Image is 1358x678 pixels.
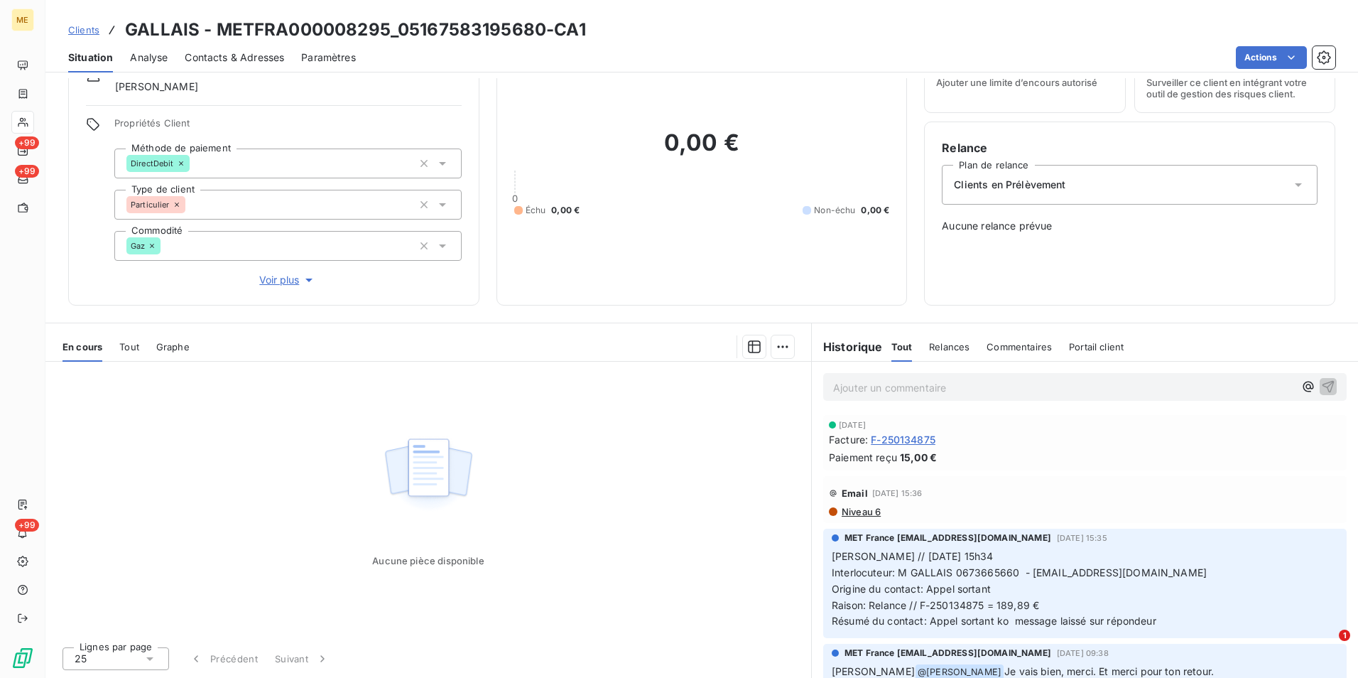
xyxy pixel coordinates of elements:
h3: GALLAIS - METFRA000008295_05167583195680-CA1 [125,17,586,43]
span: +99 [15,519,39,532]
span: Niveau 6 [840,506,881,517]
span: Clients en Prélèvement [954,178,1065,192]
span: Échu [526,204,546,217]
span: Situation [68,50,113,65]
span: 15,00 € [900,450,937,465]
h6: Historique [812,338,883,355]
span: Contacts & Adresses [185,50,284,65]
span: Facture : [829,432,868,447]
button: Actions [1236,46,1307,69]
h6: Relance [942,139,1318,156]
span: Particulier [131,200,170,209]
h2: 0,00 € [514,129,890,171]
span: Je vais bien, merci. Et merci pour ton retour. [1004,665,1214,677]
span: F-250134875 [871,432,935,447]
span: +99 [15,136,39,149]
span: MET France [EMAIL_ADDRESS][DOMAIN_NAME] [844,532,1051,544]
span: Email [842,488,868,499]
span: DirectDebit [131,159,174,168]
span: [DATE] 09:38 [1057,649,1109,657]
input: Ajouter une valeur [190,157,201,170]
button: Suivant [266,644,338,674]
span: Paiement reçu [829,450,897,465]
img: Empty state [383,431,474,519]
div: ME [11,9,34,31]
span: Graphe [156,341,190,353]
span: MET France [EMAIL_ADDRESS][DOMAIN_NAME] [844,647,1051,660]
span: Origine du contact: Appel sortant [832,583,991,595]
span: Propriétés Client [114,117,462,137]
span: Non-échu [814,204,855,217]
span: 0,00 € [551,204,580,217]
img: Logo LeanPay [11,647,34,669]
span: Gaz [131,242,145,250]
span: [PERSON_NAME] [832,665,915,677]
span: Analyse [130,50,168,65]
span: Paramètres [301,50,356,65]
span: Tout [119,341,139,353]
span: 25 [75,652,87,666]
span: [DATE] 15:36 [872,489,923,497]
span: Voir plus [259,273,316,287]
span: 0,00 € [861,204,889,217]
a: Clients [68,23,99,37]
span: [PERSON_NAME] // [DATE] 15h34 [832,550,993,562]
input: Ajouter une valeur [161,240,172,252]
span: En cours [63,341,102,353]
span: +99 [15,165,39,178]
span: Aucune pièce disponible [372,555,484,566]
span: 0 [512,193,518,204]
span: Relances [929,341,969,353]
span: Interlocuteur: M GALLAIS 0673665660 - [EMAIL_ADDRESS][DOMAIN_NAME] [832,566,1207,579]
button: Précédent [180,644,266,674]
span: Aucune relance prévue [942,219,1318,233]
span: Commentaires [987,341,1052,353]
span: [PERSON_NAME] [115,80,198,94]
span: Tout [891,341,913,353]
input: Ajouter une valeur [185,198,197,211]
span: Clients [68,24,99,36]
span: Raison: Relance // F-250134875 = 189,89 € [832,599,1039,611]
span: Ajouter une limite d’encours autorisé [936,77,1097,88]
span: Surveiller ce client en intégrant votre outil de gestion des risques client. [1146,77,1323,99]
span: [DATE] [839,421,866,429]
span: [DATE] 15:35 [1057,534,1107,542]
span: Résumé du contact: Appel sortant ko message laissé sur répondeur [832,615,1156,627]
span: Portail client [1069,341,1124,353]
span: 1 [1339,630,1350,641]
iframe: Intercom live chat [1310,630,1344,664]
button: Voir plus [114,272,462,288]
